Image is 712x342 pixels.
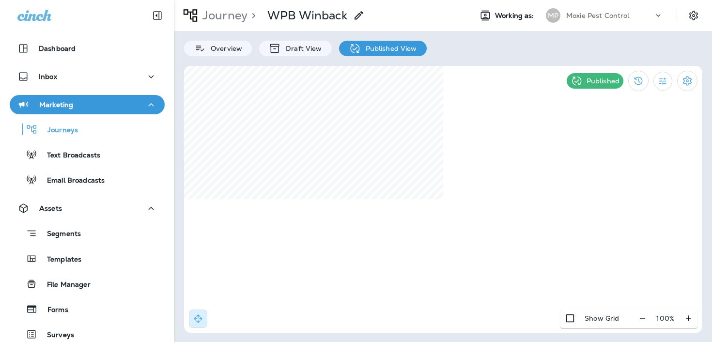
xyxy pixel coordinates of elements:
button: Settings [677,71,697,91]
p: Moxie Pest Control [566,12,630,19]
button: Templates [10,249,165,269]
p: Templates [37,255,81,264]
span: Working as: [495,12,536,20]
p: Journey [199,8,248,23]
p: Show Grid [585,314,619,322]
p: Dashboard [39,45,76,52]
button: Settings [685,7,702,24]
p: Forms [38,306,68,315]
button: Forms [10,299,165,319]
button: Journeys [10,119,165,140]
p: Draft View [281,45,322,52]
button: Inbox [10,67,165,86]
p: Journeys [38,126,78,135]
p: Inbox [39,73,57,80]
p: Overview [206,45,242,52]
p: Segments [37,230,81,239]
p: Published [587,77,619,85]
p: File Manager [37,280,91,290]
button: Text Broadcasts [10,144,165,165]
button: File Manager [10,274,165,294]
button: Marketing [10,95,165,114]
button: Email Broadcasts [10,170,165,190]
div: MP [546,8,560,23]
p: WPB Winback [267,8,347,23]
button: View Changelog [628,71,649,91]
p: Assets [39,204,62,212]
p: > [248,8,256,23]
button: Segments [10,223,165,244]
p: 100 % [656,314,675,322]
p: Published View [361,45,417,52]
button: Dashboard [10,39,165,58]
button: Assets [10,199,165,218]
p: Surveys [37,331,74,340]
p: Text Broadcasts [37,151,100,160]
p: Email Broadcasts [37,176,105,186]
button: Collapse Sidebar [144,6,171,25]
p: Marketing [39,101,73,109]
button: Filter Statistics [653,72,672,91]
